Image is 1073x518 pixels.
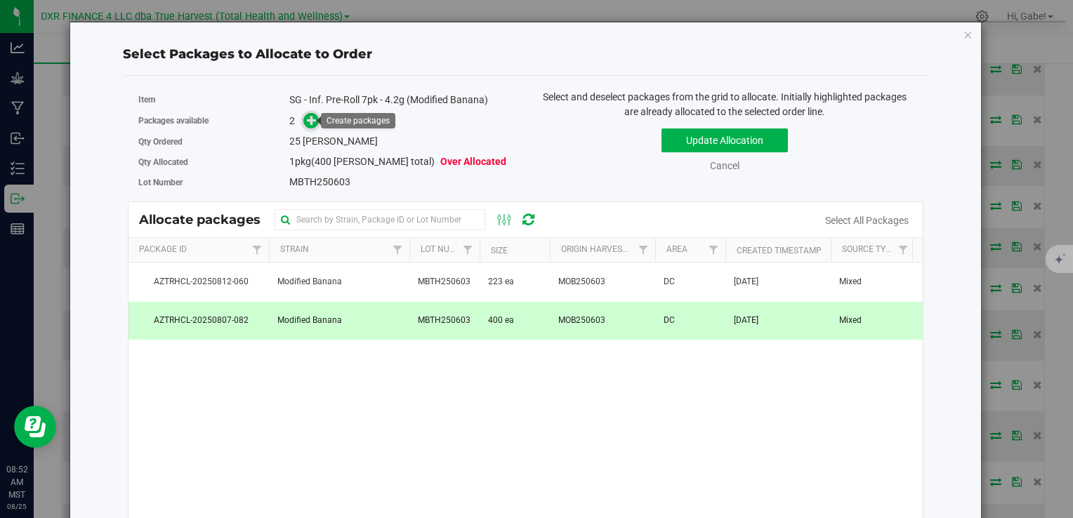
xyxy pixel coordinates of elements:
[440,156,506,167] span: Over Allocated
[418,275,470,288] span: MBTH250603
[710,160,739,171] a: Cancel
[138,135,289,148] label: Qty Ordered
[839,275,862,288] span: Mixed
[138,156,289,168] label: Qty Allocated
[702,238,725,262] a: Filter
[275,209,485,230] input: Search by Strain, Package ID or Lot Number
[14,406,56,448] iframe: Resource center
[892,238,915,262] a: Filter
[289,135,301,147] span: 25
[666,244,687,254] a: Area
[558,275,605,288] span: MOB250603
[664,275,675,288] span: DC
[246,238,269,262] a: Filter
[491,246,508,255] a: Size
[289,156,506,167] span: pkg
[734,314,758,327] span: [DATE]
[632,238,655,262] a: Filter
[734,275,758,288] span: [DATE]
[289,115,295,126] span: 2
[303,135,378,147] span: [PERSON_NAME]
[661,128,788,152] button: Update Allocation
[280,244,309,254] a: Strain
[138,93,289,106] label: Item
[327,116,390,126] div: Create packages
[488,314,514,327] span: 400 ea
[277,275,342,288] span: Modified Banana
[386,238,409,262] a: Filter
[456,238,480,262] a: Filter
[825,215,909,226] a: Select All Packages
[137,275,261,288] span: AZTRHCL-20250812-060
[421,244,471,254] a: Lot Number
[543,91,907,117] span: Select and deselect packages from the grid to allocate. Initially highlighted packages are alread...
[289,156,295,167] span: 1
[289,93,515,107] div: SG - Inf. Pre-Roll 7pk - 4.2g (Modified Banana)
[558,314,605,327] span: MOB250603
[139,212,275,227] span: Allocate packages
[311,156,435,167] span: (400 [PERSON_NAME] total)
[138,176,289,189] label: Lot Number
[138,114,289,127] label: Packages available
[737,246,822,255] a: Created Timestamp
[139,244,187,254] a: Package Id
[839,314,862,327] span: Mixed
[277,314,342,327] span: Modified Banana
[561,244,632,254] a: Origin Harvests
[842,244,896,254] a: Source Type
[137,314,261,327] span: AZTRHCL-20250807-082
[488,275,514,288] span: 223 ea
[418,314,470,327] span: MBTH250603
[664,314,675,327] span: DC
[123,45,928,64] div: Select Packages to Allocate to Order
[289,176,350,187] span: MBTH250603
